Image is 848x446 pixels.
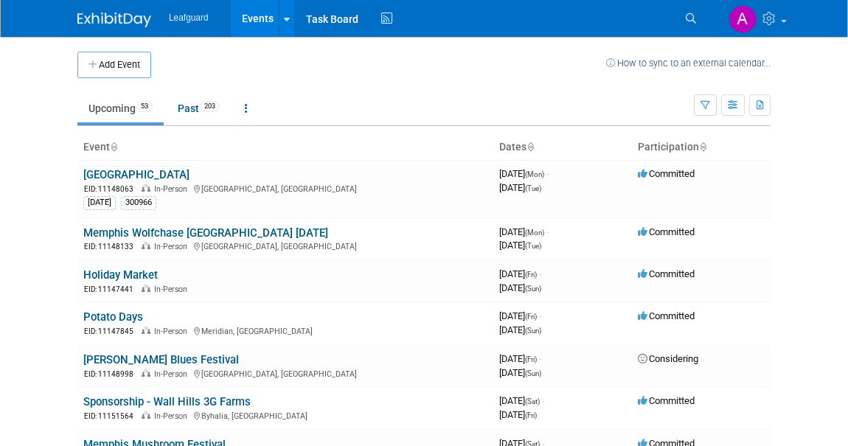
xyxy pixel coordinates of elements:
[83,324,487,337] div: Meridian, [GEOGRAPHIC_DATA]
[83,226,328,240] a: Memphis Wolfchase [GEOGRAPHIC_DATA] [DATE]
[525,229,544,237] span: (Mon)
[167,94,231,122] a: Past203
[154,242,192,251] span: In-Person
[638,268,695,279] span: Committed
[77,94,164,122] a: Upcoming53
[200,101,220,112] span: 203
[142,242,150,249] img: In-Person Event
[499,395,544,406] span: [DATE]
[110,141,117,153] a: Sort by Event Name
[525,313,537,321] span: (Fri)
[83,395,251,408] a: Sponsorship - Wall Hills 3G Farms
[499,367,541,378] span: [DATE]
[83,409,487,422] div: Byhalia, [GEOGRAPHIC_DATA]
[83,310,143,324] a: Potato Days
[729,5,757,33] img: Arlene Duncan
[632,135,771,160] th: Participation
[546,226,549,237] span: -
[539,310,541,321] span: -
[525,242,541,250] span: (Tue)
[84,412,139,420] span: EID: 11151564
[83,168,190,181] a: [GEOGRAPHIC_DATA]
[499,168,549,179] span: [DATE]
[77,52,151,78] button: Add Event
[84,243,139,251] span: EID: 11148133
[154,411,192,421] span: In-Person
[83,268,158,282] a: Holiday Market
[84,185,139,193] span: EID: 11148063
[154,285,192,294] span: In-Person
[77,135,493,160] th: Event
[83,367,487,380] div: [GEOGRAPHIC_DATA], [GEOGRAPHIC_DATA]
[83,240,487,252] div: [GEOGRAPHIC_DATA], [GEOGRAPHIC_DATA]
[499,353,541,364] span: [DATE]
[169,13,209,23] span: Leafguard
[136,101,153,112] span: 53
[499,324,541,335] span: [DATE]
[499,310,541,321] span: [DATE]
[525,271,537,279] span: (Fri)
[499,182,541,193] span: [DATE]
[546,168,549,179] span: -
[525,285,541,293] span: (Sun)
[638,395,695,406] span: Committed
[525,184,541,192] span: (Tue)
[83,182,487,195] div: [GEOGRAPHIC_DATA], [GEOGRAPHIC_DATA]
[606,58,771,69] a: How to sync to an external calendar...
[499,240,541,251] span: [DATE]
[493,135,632,160] th: Dates
[83,196,116,209] div: [DATE]
[638,168,695,179] span: Committed
[499,282,541,293] span: [DATE]
[499,226,549,237] span: [DATE]
[142,369,150,377] img: In-Person Event
[121,196,156,209] div: 300966
[542,395,544,406] span: -
[526,141,534,153] a: Sort by Start Date
[525,411,537,419] span: (Fri)
[142,411,150,419] img: In-Person Event
[154,184,192,194] span: In-Person
[84,285,139,293] span: EID: 11147441
[638,310,695,321] span: Committed
[154,327,192,336] span: In-Person
[77,13,151,27] img: ExhibitDay
[525,327,541,335] span: (Sun)
[154,369,192,379] span: In-Person
[539,353,541,364] span: -
[142,184,150,192] img: In-Person Event
[84,327,139,335] span: EID: 11147845
[525,397,540,405] span: (Sat)
[638,353,698,364] span: Considering
[539,268,541,279] span: -
[84,370,139,378] span: EID: 11148998
[83,353,239,366] a: [PERSON_NAME] Blues Festival
[499,268,541,279] span: [DATE]
[525,355,537,363] span: (Fri)
[499,409,537,420] span: [DATE]
[638,226,695,237] span: Committed
[142,285,150,292] img: In-Person Event
[525,369,541,377] span: (Sun)
[142,327,150,334] img: In-Person Event
[525,170,544,178] span: (Mon)
[699,141,706,153] a: Sort by Participation Type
